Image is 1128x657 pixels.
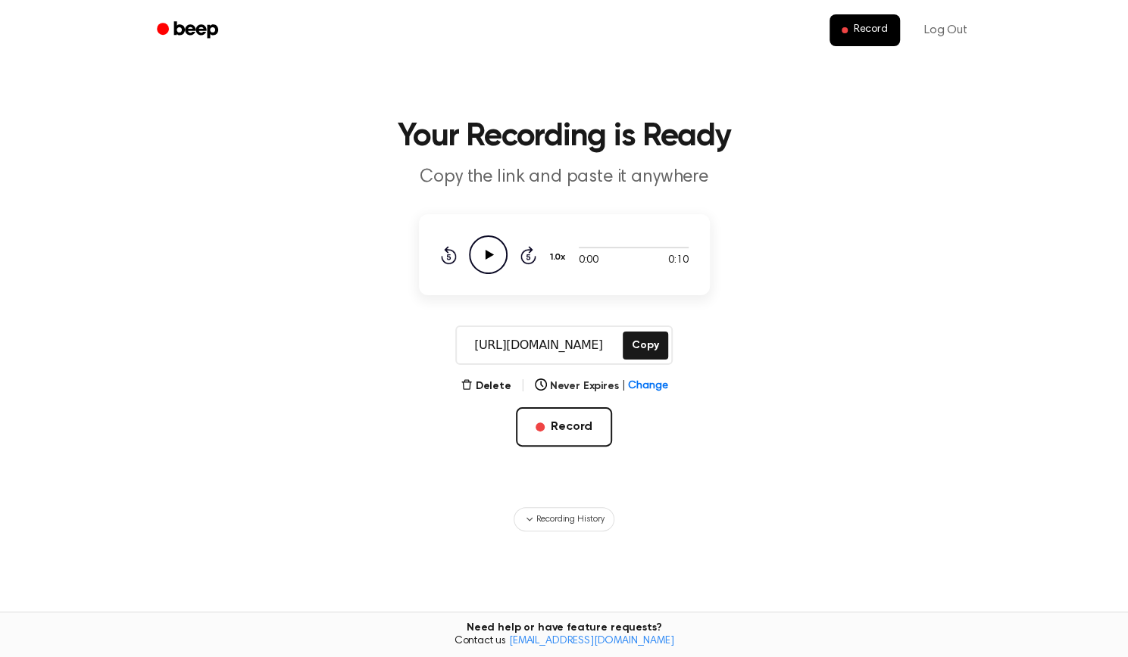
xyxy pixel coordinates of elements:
button: Copy [623,332,667,360]
a: [EMAIL_ADDRESS][DOMAIN_NAME] [509,636,674,646]
span: Record [854,23,888,37]
button: Record [516,407,612,447]
a: Log Out [909,12,983,48]
span: Contact us [9,635,1119,649]
span: 0:00 [579,253,598,269]
button: Record [830,14,900,46]
h1: Your Recording is Ready [177,121,952,153]
button: Recording History [514,507,614,531]
button: 1.0x [548,244,571,270]
span: 0:10 [668,253,688,269]
button: Never Expires|Change [535,378,668,394]
a: Beep [146,16,232,45]
span: Recording History [536,512,604,526]
span: | [621,378,625,394]
span: | [520,377,526,395]
span: Change [628,378,667,394]
button: Delete [461,378,511,394]
p: Copy the link and paste it anywhere [273,165,855,190]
